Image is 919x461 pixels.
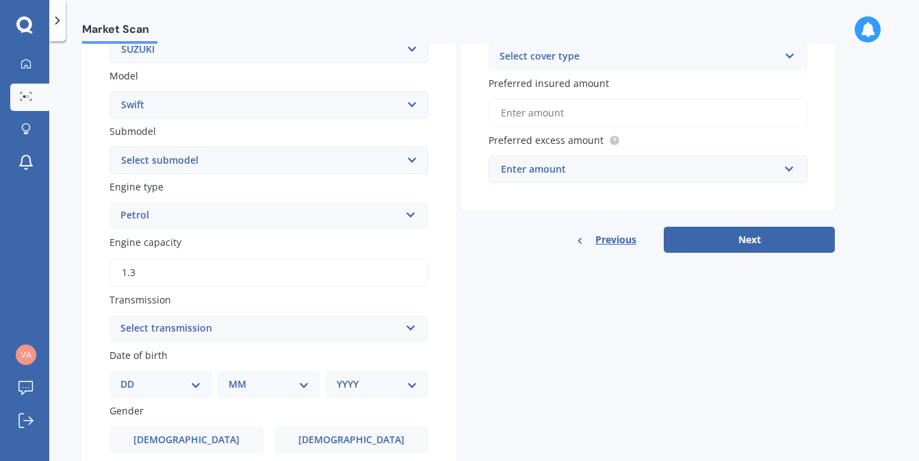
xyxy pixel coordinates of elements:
[664,227,835,253] button: Next
[120,321,400,337] div: Select transmission
[489,99,807,127] input: Enter amount
[109,180,164,193] span: Engine type
[109,349,168,362] span: Date of birth
[109,69,138,82] span: Model
[298,434,404,446] span: [DEMOGRAPHIC_DATA]
[16,345,36,365] img: baef1ecf75bc58abfe014c150ab81b5d
[489,134,604,147] span: Preferred excess amount
[595,229,636,250] span: Previous
[109,258,428,287] input: e.g. 1.8
[120,208,400,224] div: Petrol
[109,293,171,306] span: Transmission
[109,404,144,417] span: Gender
[109,125,156,138] span: Submodel
[501,162,779,177] div: Enter amount
[133,434,240,446] span: [DEMOGRAPHIC_DATA]
[82,23,157,41] span: Market Scan
[500,49,779,65] div: Select cover type
[489,77,609,90] span: Preferred insured amount
[109,236,181,249] span: Engine capacity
